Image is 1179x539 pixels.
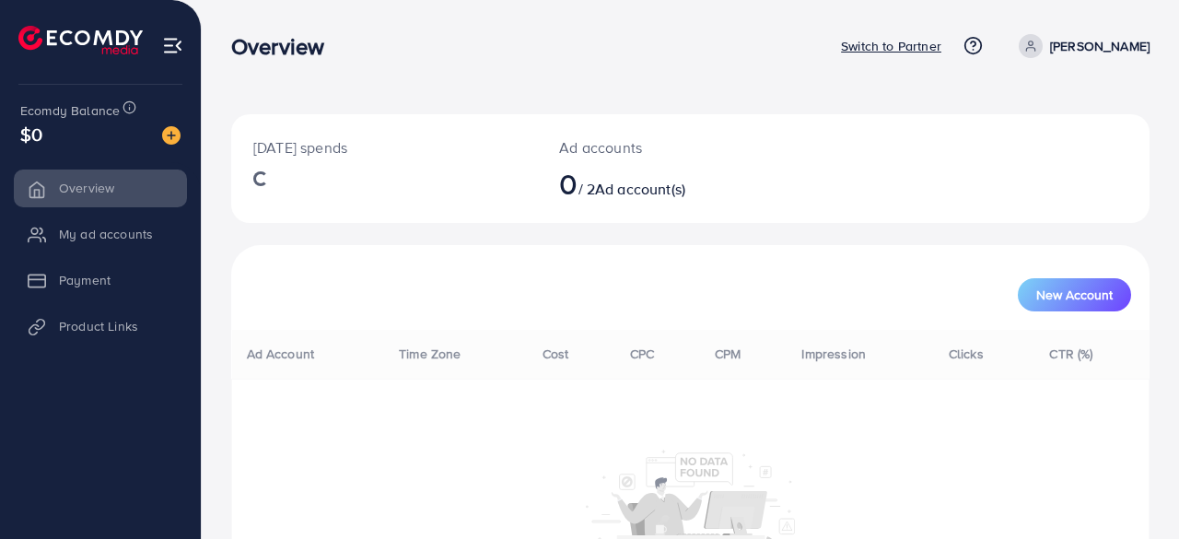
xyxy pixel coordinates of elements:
[162,126,181,145] img: image
[559,166,744,201] h2: / 2
[841,35,941,57] p: Switch to Partner
[1011,34,1150,58] a: [PERSON_NAME]
[20,101,120,120] span: Ecomdy Balance
[1036,288,1113,301] span: New Account
[559,136,744,158] p: Ad accounts
[1050,35,1150,57] p: [PERSON_NAME]
[1018,278,1131,311] button: New Account
[18,26,143,54] img: logo
[595,179,685,199] span: Ad account(s)
[20,121,42,147] span: $0
[559,162,578,205] span: 0
[162,35,183,56] img: menu
[231,33,339,60] h3: Overview
[253,136,515,158] p: [DATE] spends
